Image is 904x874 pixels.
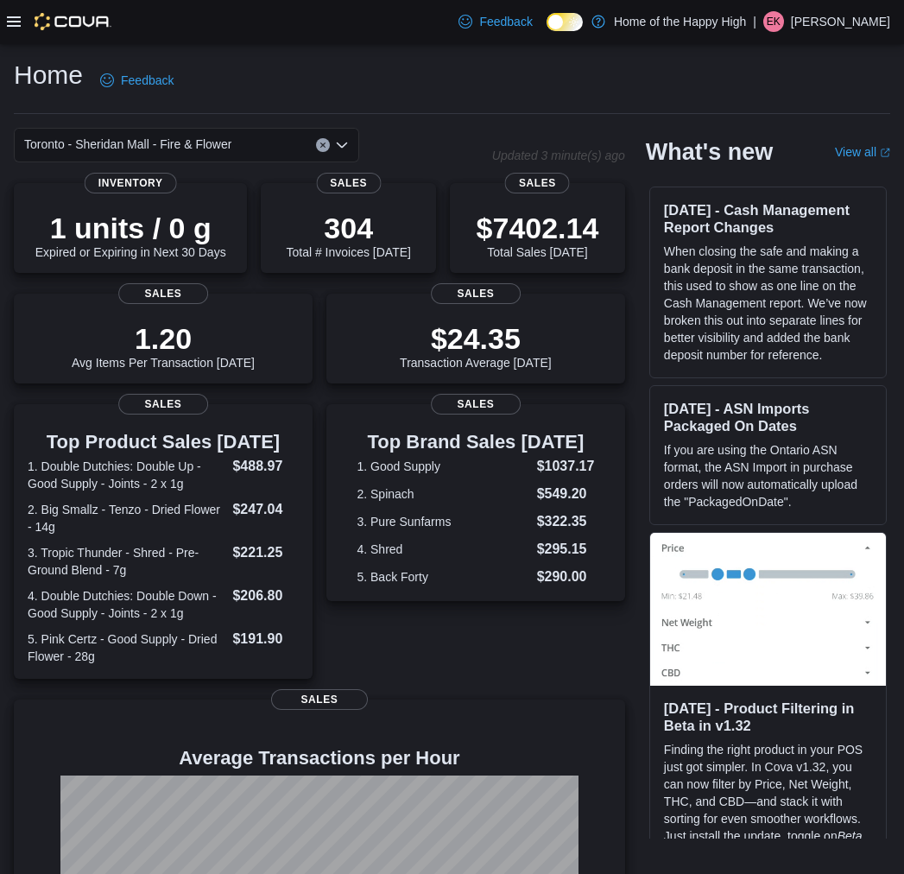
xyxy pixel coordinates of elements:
p: $7402.14 [477,211,599,245]
span: Sales [118,394,208,415]
p: | [753,11,756,32]
dt: 4. Double Dutchies: Double Down - Good Supply - Joints - 2 x 1g [28,587,225,622]
h3: [DATE] - ASN Imports Packaged On Dates [664,400,872,434]
span: Toronto - Sheridan Mall - Fire & Flower [24,134,231,155]
dd: $1037.17 [537,456,595,477]
p: Updated 3 minute(s) ago [492,149,625,162]
p: Home of the Happy High [614,11,746,32]
span: Sales [118,283,208,304]
dd: $295.15 [537,539,595,560]
h3: Top Brand Sales [DATE] [357,432,594,453]
dt: 5. Back Forty [357,568,529,586]
dt: 2. Spinach [357,485,529,503]
a: Feedback [452,4,539,39]
input: Dark Mode [547,13,583,31]
dt: 4. Shred [357,541,529,558]
div: Total # Invoices [DATE] [286,211,410,259]
span: Sales [316,173,381,193]
p: If you are using the Ontario ASN format, the ASN Import in purchase orders will now automatically... [664,441,872,510]
h3: [DATE] - Product Filtering in Beta in v1.32 [664,700,872,734]
span: Sales [431,283,521,304]
dt: 1. Good Supply [357,458,529,475]
dd: $488.97 [232,456,298,477]
dd: $290.00 [537,567,595,587]
a: View allExternal link [835,145,890,159]
div: Expired or Expiring in Next 30 Days [35,211,226,259]
span: Feedback [121,72,174,89]
span: Dark Mode [547,31,547,32]
span: EK [767,11,781,32]
dt: 3. Tropic Thunder - Shred - Pre-Ground Blend - 7g [28,544,225,579]
div: Total Sales [DATE] [477,211,599,259]
dd: $191.90 [232,629,298,649]
h1: Home [14,58,83,92]
button: Clear input [316,138,330,152]
p: 304 [286,211,410,245]
span: Sales [271,689,368,710]
button: Open list of options [335,138,349,152]
h3: Top Product Sales [DATE] [28,432,299,453]
dd: $206.80 [232,586,298,606]
dt: 3. Pure Sunfarms [357,513,529,530]
span: Sales [431,394,521,415]
div: Avg Items Per Transaction [DATE] [72,321,255,370]
dt: 1. Double Dutchies: Double Up - Good Supply - Joints - 2 x 1g [28,458,225,492]
p: When closing the safe and making a bank deposit in the same transaction, this used to show as one... [664,243,872,364]
dt: 2. Big Smallz - Tenzo - Dried Flower - 14g [28,501,225,535]
span: Inventory [85,173,177,193]
dd: $322.35 [537,511,595,532]
h2: What's new [646,138,773,166]
h3: [DATE] - Cash Management Report Changes [664,201,872,236]
div: Emily Krizanic-Evenden [763,11,784,32]
img: Cova [35,13,111,30]
p: $24.35 [400,321,552,356]
p: 1.20 [72,321,255,356]
a: Feedback [93,63,180,98]
span: Sales [505,173,570,193]
dt: 5. Pink Certz - Good Supply - Dried Flower - 28g [28,630,225,665]
h4: Average Transactions per Hour [28,748,611,769]
dd: $221.25 [232,542,298,563]
dd: $549.20 [537,484,595,504]
div: Transaction Average [DATE] [400,321,552,370]
p: 1 units / 0 g [35,211,226,245]
svg: External link [880,148,890,158]
span: Feedback [479,13,532,30]
p: [PERSON_NAME] [791,11,890,32]
dd: $247.04 [232,499,298,520]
